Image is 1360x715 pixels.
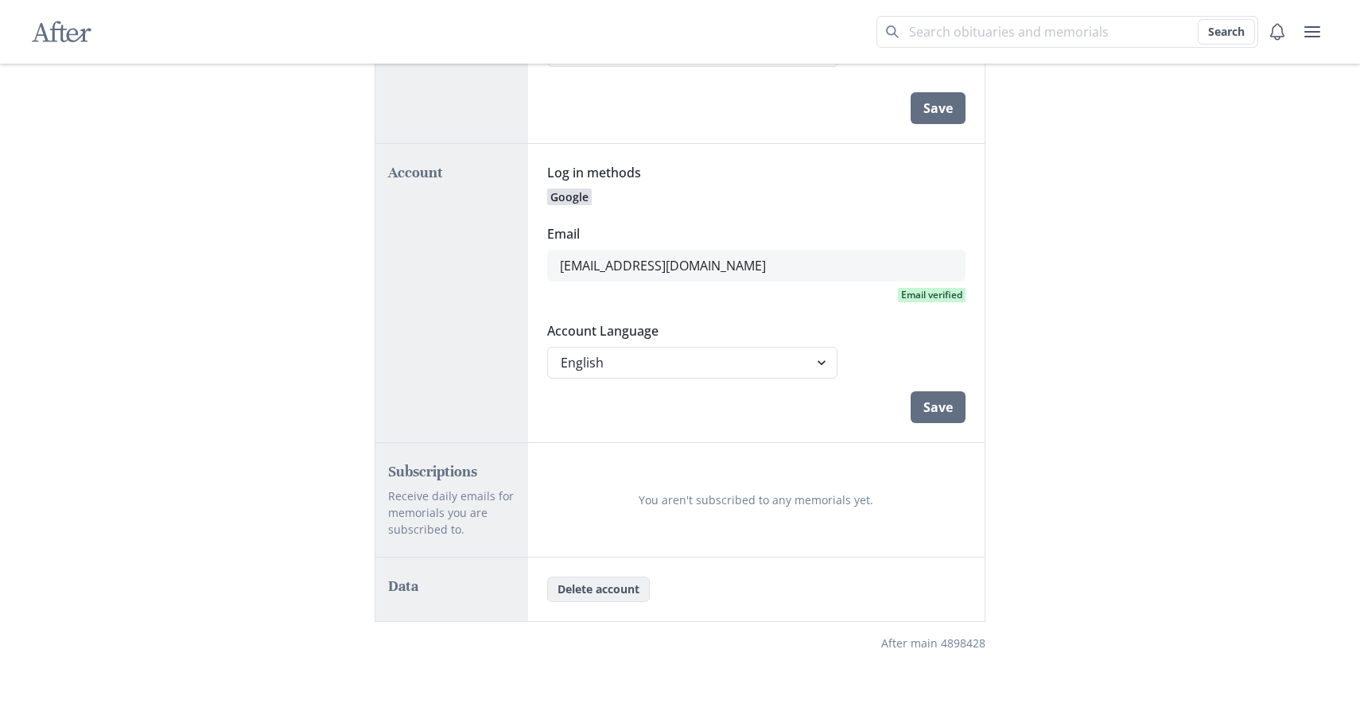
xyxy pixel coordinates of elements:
[375,635,985,651] p: After main 4898428
[547,188,592,205] span: Google
[547,224,957,243] label: Email
[547,321,829,340] label: Account Language
[388,462,515,481] h2: Subscriptions
[911,92,966,124] button: Save
[876,16,1258,48] input: Search term
[898,288,966,302] span: Email verified
[911,391,966,423] button: Save
[547,163,957,182] p: Log in methods
[639,492,873,508] p: You aren't subscribed to any memorials yet.
[1261,16,1293,48] button: Notifications
[388,488,515,538] p: Receive daily emails for memorials you are subscribed to.
[388,163,515,182] h2: Account
[547,577,650,602] button: Delete account
[388,577,515,596] h2: Data
[1296,16,1328,48] button: user menu
[1198,19,1255,45] button: Search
